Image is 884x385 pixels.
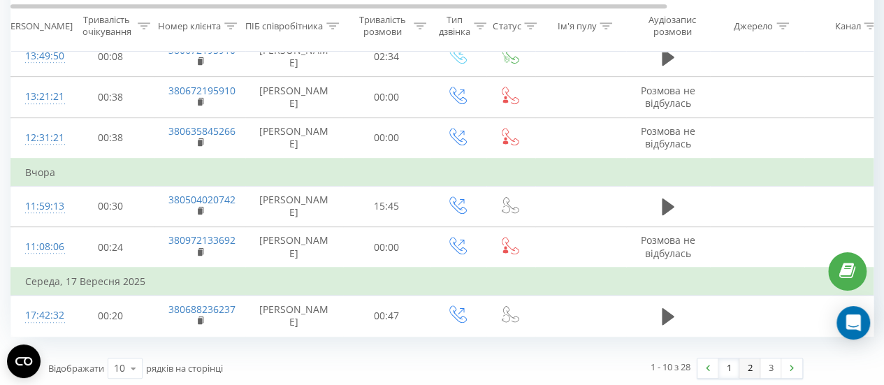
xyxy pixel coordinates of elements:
[67,36,154,77] td: 00:08
[739,358,760,378] a: 2
[25,302,53,329] div: 17:42:32
[439,15,470,38] div: Тип дзвінка
[7,344,41,378] button: Open CMP widget
[25,43,53,70] div: 13:49:50
[25,83,53,110] div: 13:21:21
[2,20,73,32] div: [PERSON_NAME]
[343,227,430,268] td: 00:00
[25,233,53,261] div: 11:08:06
[836,306,870,340] div: Open Intercom Messenger
[355,15,410,38] div: Тривалість розмови
[79,15,134,38] div: Тривалість очікування
[25,124,53,152] div: 12:31:21
[343,186,430,226] td: 15:45
[114,361,125,375] div: 10
[343,36,430,77] td: 02:34
[245,296,343,336] td: [PERSON_NAME]
[168,193,236,206] a: 380504020742
[245,227,343,268] td: [PERSON_NAME]
[48,362,104,375] span: Відображати
[343,117,430,159] td: 00:00
[168,303,236,316] a: 380688236237
[557,20,596,32] div: Ім'я пулу
[158,20,221,32] div: Номер клієнта
[67,117,154,159] td: 00:38
[718,358,739,378] a: 1
[343,77,430,117] td: 00:00
[651,360,690,374] div: 1 - 10 з 28
[168,84,236,97] a: 380672195910
[245,77,343,117] td: [PERSON_NAME]
[67,227,154,268] td: 00:24
[67,77,154,117] td: 00:38
[67,186,154,226] td: 00:30
[67,296,154,336] td: 00:20
[168,124,236,138] a: 380635845266
[245,186,343,226] td: [PERSON_NAME]
[641,84,695,110] span: Розмова не відбулась
[245,20,323,32] div: ПІБ співробітника
[168,43,236,57] a: 380672195910
[146,362,223,375] span: рядків на сторінці
[493,20,521,32] div: Статус
[343,296,430,336] td: 00:47
[25,193,53,220] div: 11:59:13
[245,117,343,159] td: [PERSON_NAME]
[168,233,236,247] a: 380972133692
[641,233,695,259] span: Розмова не відбулась
[638,15,706,38] div: Аудіозапис розмови
[245,36,343,77] td: [PERSON_NAME]
[834,20,860,32] div: Канал
[734,20,773,32] div: Джерело
[760,358,781,378] a: 3
[641,124,695,150] span: Розмова не відбулась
